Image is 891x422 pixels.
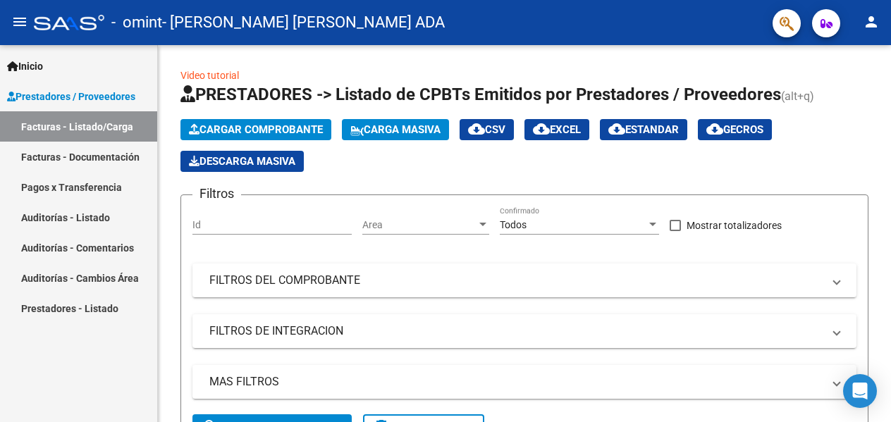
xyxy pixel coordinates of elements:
[192,184,241,204] h3: Filtros
[189,155,295,168] span: Descarga Masiva
[180,85,781,104] span: PRESTADORES -> Listado de CPBTs Emitidos por Prestadores / Proveedores
[7,89,135,104] span: Prestadores / Proveedores
[180,151,304,172] app-download-masive: Descarga masiva de comprobantes (adjuntos)
[687,217,782,234] span: Mostrar totalizadores
[781,89,814,103] span: (alt+q)
[533,120,550,137] mat-icon: cloud_download
[608,123,679,136] span: Estandar
[209,273,823,288] mat-panel-title: FILTROS DEL COMPROBANTE
[600,119,687,140] button: Estandar
[7,58,43,74] span: Inicio
[524,119,589,140] button: EXCEL
[192,263,856,297] mat-expansion-panel-header: FILTROS DEL COMPROBANTE
[180,70,239,81] a: Video tutorial
[706,123,763,136] span: Gecros
[180,151,304,172] button: Descarga Masiva
[460,119,514,140] button: CSV
[192,365,856,399] mat-expansion-panel-header: MAS FILTROS
[209,374,823,390] mat-panel-title: MAS FILTROS
[192,314,856,348] mat-expansion-panel-header: FILTROS DE INTEGRACION
[350,123,441,136] span: Carga Masiva
[468,120,485,137] mat-icon: cloud_download
[162,7,445,38] span: - [PERSON_NAME] [PERSON_NAME] ADA
[209,323,823,339] mat-panel-title: FILTROS DE INTEGRACION
[843,374,877,408] div: Open Intercom Messenger
[362,219,477,231] span: Area
[500,219,527,230] span: Todos
[111,7,162,38] span: - omint
[180,119,331,140] button: Cargar Comprobante
[608,120,625,137] mat-icon: cloud_download
[706,120,723,137] mat-icon: cloud_download
[189,123,323,136] span: Cargar Comprobante
[342,119,449,140] button: Carga Masiva
[863,13,880,30] mat-icon: person
[698,119,772,140] button: Gecros
[11,13,28,30] mat-icon: menu
[468,123,505,136] span: CSV
[533,123,581,136] span: EXCEL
